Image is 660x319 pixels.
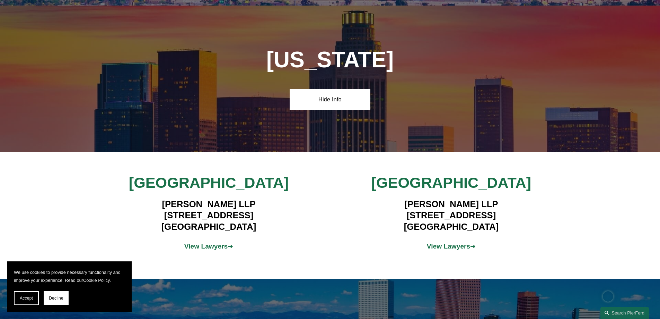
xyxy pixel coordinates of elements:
a: Hide Info [290,89,370,110]
a: View Lawyers➔ [427,243,476,250]
a: View Lawyers➔ [184,243,234,250]
a: Cookie Policy [83,278,110,283]
section: Cookie banner [7,261,132,312]
strong: View Lawyers [427,243,470,250]
h1: [US_STATE] [229,47,431,73]
span: [GEOGRAPHIC_DATA] [371,174,531,191]
span: ➔ [184,243,234,250]
button: Accept [14,291,39,305]
h4: [PERSON_NAME] LLP [STREET_ADDRESS] [GEOGRAPHIC_DATA] [108,199,310,232]
strong: View Lawyers [184,243,228,250]
button: Decline [44,291,69,305]
span: Decline [49,296,63,301]
span: Accept [20,296,33,301]
a: Search this site [600,307,649,319]
span: ➔ [427,243,476,250]
p: We use cookies to provide necessary functionality and improve your experience. Read our . [14,268,125,284]
h4: [PERSON_NAME] LLP [STREET_ADDRESS] [GEOGRAPHIC_DATA] [350,199,552,232]
span: [GEOGRAPHIC_DATA] [129,174,289,191]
